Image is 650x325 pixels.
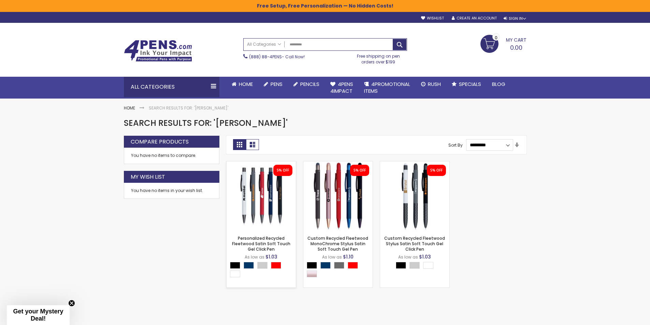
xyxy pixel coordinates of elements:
span: $1.03 [265,253,277,260]
span: $1.10 [343,253,353,260]
img: Custom Recycled Fleetwood MonoChrome Stylus Satin Soft Touch Gel Pen [303,161,373,231]
span: Blog [492,80,505,88]
div: Navy Blue [244,262,254,269]
a: Specials [446,77,487,92]
span: 0.00 [510,43,522,52]
div: 5% OFF [277,168,289,173]
div: Select A Color [396,262,437,270]
a: Custom Recycled Fleetwood MonoChrome Stylus Satin Soft Touch Gel Pen [303,161,373,167]
div: Grey [334,262,344,269]
a: Pens [258,77,288,92]
a: All Categories [244,39,285,50]
span: $1.03 [419,253,431,260]
div: You have no items in your wish list. [131,188,212,193]
div: White [230,270,240,277]
span: Specials [459,80,481,88]
div: Select A Color [230,262,296,279]
a: Home [226,77,258,92]
a: Custom Recycled Fleetwood Stylus Satin Soft Touch Gel Click Pen [380,161,449,167]
span: Search results for: '[PERSON_NAME]' [124,117,288,129]
a: Custom Recycled Fleetwood Stylus Satin Soft Touch Gel Click Pen [384,235,445,252]
a: 4Pens4impact [325,77,359,99]
div: Select A Color [307,262,373,279]
a: Rush [416,77,446,92]
span: - Call Now! [249,54,305,60]
div: Navy Blue [320,262,331,269]
div: Get your Mystery Deal!Close teaser [7,305,70,325]
div: Sign In [504,16,526,21]
span: Home [239,80,253,88]
a: 4PROMOTIONALITEMS [359,77,416,99]
a: (888) 88-4PENS [249,54,282,60]
div: 5% OFF [430,168,443,173]
strong: Search results for: '[PERSON_NAME]' [149,105,228,111]
a: 0.00 0 [480,35,526,52]
a: Custom Recycled Fleetwood MonoChrome Stylus Satin Soft Touch Gel Pen [307,235,368,252]
div: All Categories [124,77,219,97]
div: Rose Gold [307,270,317,277]
div: Red [271,262,281,269]
span: 4Pens 4impact [330,80,353,94]
img: 4Pens Custom Pens and Promotional Products [124,40,192,62]
div: White [423,262,433,269]
strong: Grid [233,139,246,150]
a: Personalized Recycled Fleetwood Satin Soft Touch Gel Click Pen [232,235,290,252]
a: Wishlist [421,16,444,21]
span: 0 [495,34,497,41]
span: As low as [245,254,264,260]
span: Pencils [300,80,319,88]
a: Pencils [288,77,325,92]
div: Black [307,262,317,269]
span: All Categories [247,42,281,47]
a: Personalized Recycled Fleetwood Satin Soft Touch Gel Click Pen [227,161,296,167]
div: Black [396,262,406,269]
div: You have no items to compare. [124,148,219,164]
div: 5% OFF [353,168,366,173]
span: As low as [322,254,342,260]
a: Home [124,105,135,111]
strong: Compare Products [131,138,189,146]
div: Grey Light [257,262,268,269]
img: Personalized Recycled Fleetwood Satin Soft Touch Gel Click Pen [227,161,296,231]
label: Sort By [448,142,463,148]
div: Free shipping on pen orders over $199 [350,51,407,64]
div: Red [348,262,358,269]
img: Custom Recycled Fleetwood Stylus Satin Soft Touch Gel Click Pen [380,161,449,231]
a: Create an Account [452,16,497,21]
div: Grey Light [409,262,420,269]
div: Black [230,262,240,269]
span: 4PROMOTIONAL ITEMS [364,80,410,94]
strong: My Wish List [131,173,165,181]
button: Close teaser [68,300,75,307]
span: As low as [398,254,418,260]
a: Blog [487,77,511,92]
span: Rush [428,80,441,88]
span: Pens [271,80,283,88]
span: Get your Mystery Deal! [13,308,63,322]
